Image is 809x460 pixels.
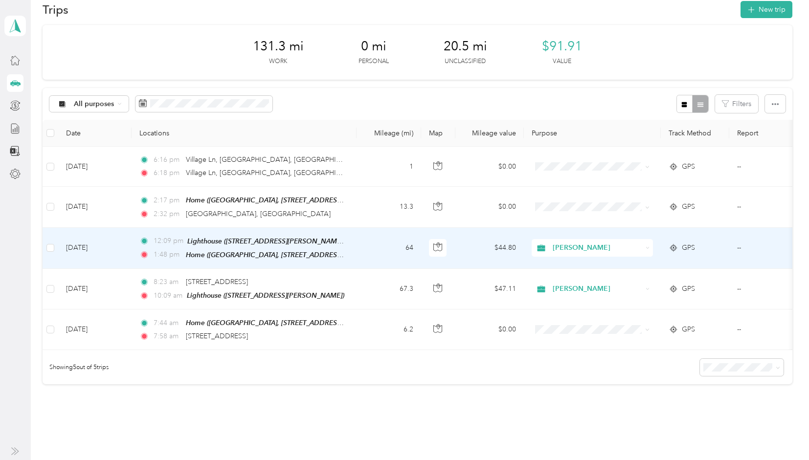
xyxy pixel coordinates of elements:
th: Track Method [661,120,729,147]
th: Date [58,120,132,147]
span: GPS [682,201,695,212]
button: Filters [715,95,758,113]
span: [GEOGRAPHIC_DATA], [GEOGRAPHIC_DATA] [186,210,331,218]
span: Lighthouse ([STREET_ADDRESS][PERSON_NAME]) [187,291,344,299]
iframe: Everlance-gr Chat Button Frame [754,405,809,460]
span: 20.5 mi [444,39,487,54]
span: 6:18 pm [154,168,181,178]
td: 67.3 [357,269,421,309]
th: Mileage value [455,120,524,147]
button: New trip [741,1,792,18]
span: Home ([GEOGRAPHIC_DATA], [STREET_ADDRESS] , [GEOGRAPHIC_DATA], [GEOGRAPHIC_DATA]) [186,319,492,327]
td: [DATE] [58,269,132,309]
span: 8:23 am [154,277,181,287]
span: GPS [682,242,695,253]
span: [PERSON_NAME] [553,242,642,253]
p: Unclassified [445,57,486,66]
span: 12:09 pm [154,236,183,246]
span: 7:44 am [154,318,181,329]
span: 131.3 mi [253,39,304,54]
span: $91.91 [542,39,582,54]
td: [DATE] [58,187,132,227]
th: Map [421,120,455,147]
span: Showing 5 out of 5 trips [43,363,109,372]
td: [DATE] [58,309,132,350]
span: Home ([GEOGRAPHIC_DATA], [STREET_ADDRESS] , [GEOGRAPHIC_DATA], [GEOGRAPHIC_DATA]) [186,251,492,259]
td: $0.00 [455,309,524,350]
span: 1:48 pm [154,249,181,260]
p: Work [269,57,287,66]
td: [DATE] [58,228,132,269]
th: Mileage (mi) [357,120,421,147]
h1: Trips [43,4,68,15]
span: GPS [682,161,695,172]
td: [DATE] [58,147,132,187]
span: [STREET_ADDRESS] [186,278,248,286]
p: Personal [359,57,389,66]
span: All purposes [74,101,114,108]
td: $0.00 [455,147,524,187]
span: Village Ln, [GEOGRAPHIC_DATA], [GEOGRAPHIC_DATA] [186,169,364,177]
td: 6.2 [357,309,421,350]
span: 2:17 pm [154,195,181,206]
td: 64 [357,228,421,269]
td: $0.00 [455,187,524,227]
span: 7:58 am [154,331,181,342]
span: 6:16 pm [154,154,181,165]
p: Value [553,57,571,66]
td: 13.3 [357,187,421,227]
th: Purpose [524,120,661,147]
span: Lighthouse ([STREET_ADDRESS][PERSON_NAME]) [187,237,345,245]
td: $47.11 [455,269,524,309]
span: Village Ln, [GEOGRAPHIC_DATA], [GEOGRAPHIC_DATA] [186,155,364,164]
td: 1 [357,147,421,187]
span: 10:09 am [154,290,182,301]
th: Locations [132,120,357,147]
span: 0 mi [361,39,386,54]
span: [PERSON_NAME] [553,284,642,294]
span: Home ([GEOGRAPHIC_DATA], [STREET_ADDRESS] , [GEOGRAPHIC_DATA], [GEOGRAPHIC_DATA]) [186,196,492,204]
td: $44.80 [455,228,524,269]
span: 2:32 pm [154,209,181,219]
span: [STREET_ADDRESS] [186,332,248,340]
span: GPS [682,284,695,294]
span: GPS [682,324,695,335]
